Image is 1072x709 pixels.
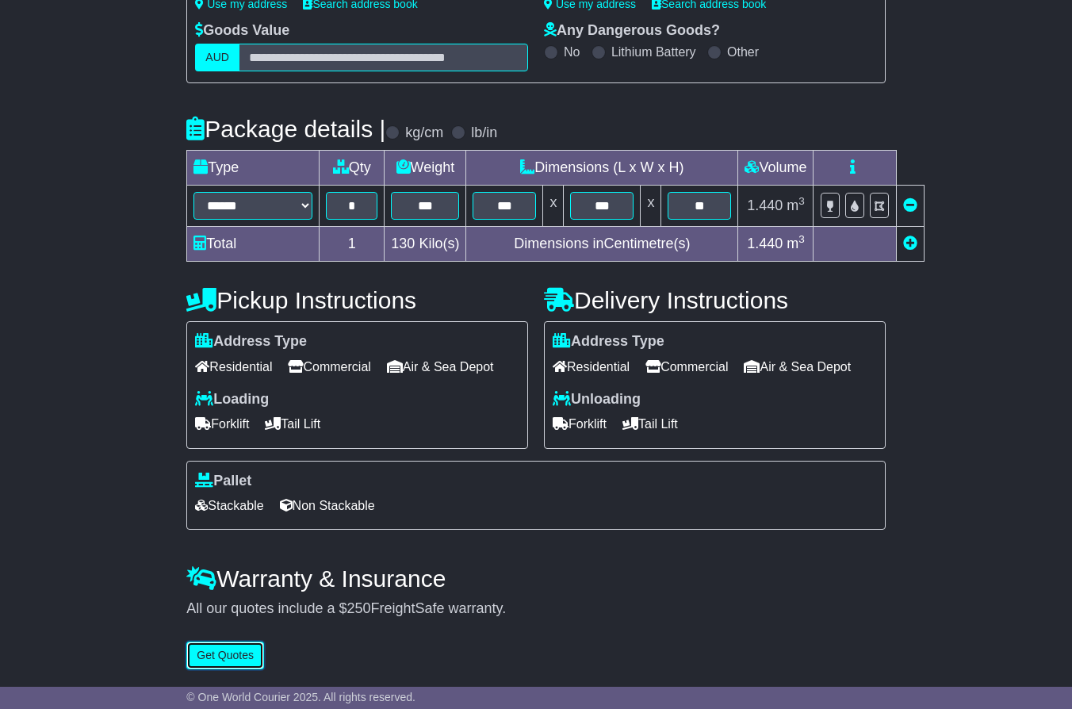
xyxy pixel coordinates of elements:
td: Dimensions in Centimetre(s) [466,227,738,262]
label: Address Type [553,333,664,351]
span: 130 [391,236,415,251]
label: Goods Value [195,22,289,40]
td: Qty [320,151,385,186]
td: Volume [738,151,814,186]
label: Pallet [195,473,251,490]
td: Weight [385,151,466,186]
sup: 3 [798,195,805,207]
span: Air & Sea Depot [744,354,851,379]
label: Unloading [553,391,641,408]
label: Lithium Battery [611,44,696,59]
label: Other [727,44,759,59]
label: lb/in [471,125,497,142]
h4: Delivery Instructions [544,287,886,313]
span: © One World Courier 2025. All rights reserved. [186,691,415,703]
td: x [641,186,661,227]
td: Dimensions (L x W x H) [466,151,738,186]
button: Get Quotes [186,642,264,669]
span: Tail Lift [622,412,678,436]
span: 1.440 [747,197,783,213]
a: Remove this item [903,197,917,213]
span: Forklift [195,412,249,436]
span: Stackable [195,493,263,518]
h4: Package details | [186,116,385,142]
h4: Warranty & Insurance [186,565,885,592]
label: No [564,44,580,59]
label: Loading [195,391,269,408]
td: x [543,186,564,227]
span: Residential [195,354,272,379]
td: Total [187,227,320,262]
label: Address Type [195,333,307,351]
span: Residential [553,354,630,379]
td: Kilo(s) [385,227,466,262]
span: 1.440 [747,236,783,251]
div: All our quotes include a $ FreightSafe warranty. [186,600,885,618]
span: Tail Lift [265,412,320,436]
span: m [787,236,805,251]
span: Air & Sea Depot [387,354,494,379]
span: Forklift [553,412,607,436]
label: Any Dangerous Goods? [544,22,720,40]
label: kg/cm [405,125,443,142]
h4: Pickup Instructions [186,287,528,313]
span: 250 [346,600,370,616]
span: Non Stackable [280,493,375,518]
td: Type [187,151,320,186]
a: Add new item [903,236,917,251]
span: Commercial [288,354,370,379]
label: AUD [195,44,239,71]
span: m [787,197,805,213]
td: 1 [320,227,385,262]
span: Commercial [645,354,728,379]
sup: 3 [798,233,805,245]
